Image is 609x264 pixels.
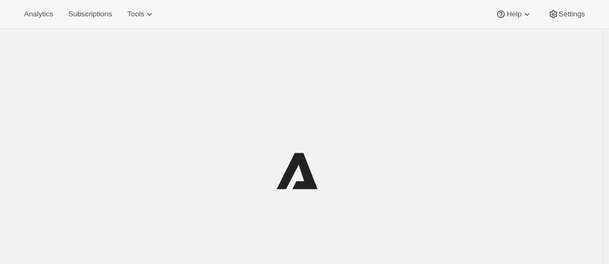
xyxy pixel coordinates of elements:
[62,7,118,22] button: Subscriptions
[541,7,592,22] button: Settings
[506,10,521,19] span: Help
[559,10,585,19] span: Settings
[68,10,112,19] span: Subscriptions
[121,7,162,22] button: Tools
[127,10,144,19] span: Tools
[24,10,53,19] span: Analytics
[489,7,539,22] button: Help
[17,7,59,22] button: Analytics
